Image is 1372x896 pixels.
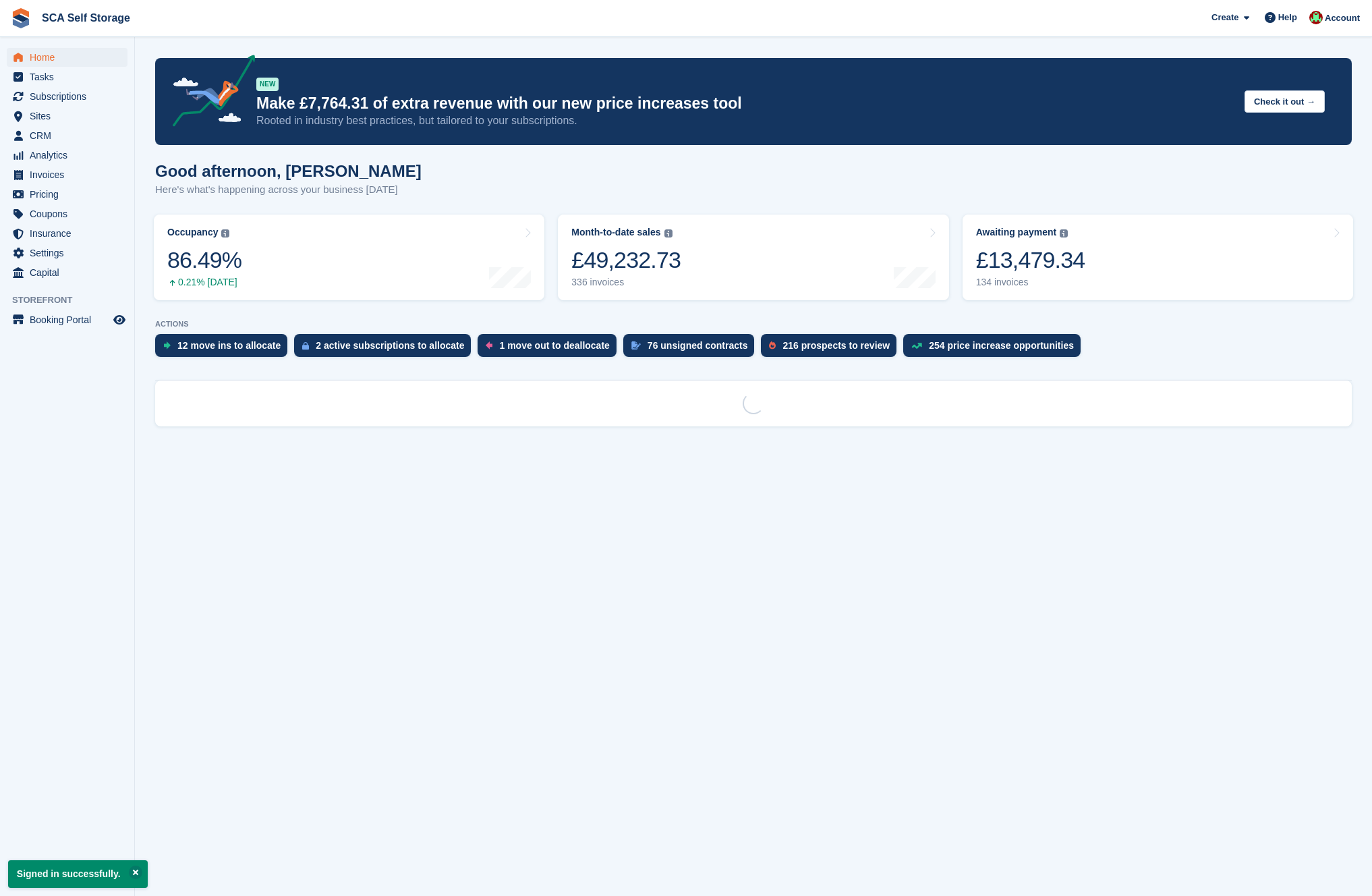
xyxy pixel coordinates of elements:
div: 134 invoices [976,277,1085,288]
img: stora-icon-8386f47178a22dfd0bd8f6a31ec36ba5ce8667c1dd55bd0f319d3a0aa187defe.svg [11,8,31,28]
a: menu [7,165,127,184]
a: menu [7,67,127,86]
div: 86.49% [167,246,241,274]
a: 2 active subscriptions to allocate [294,334,478,364]
div: NEW [256,78,279,91]
img: move_outs_to_deallocate_icon-f764333ba52eb49d3ac5e1228854f67142a1ed5810a6f6cc68b1a99e826820c5.svg [486,341,492,349]
span: Settings [30,244,111,262]
span: Invoices [30,165,111,184]
img: move_ins_to_allocate_icon-fdf77a2bb77ea45bf5b3d319d69a93e2d87916cf1d5bf7949dd705db3b84f3ca.svg [163,341,171,349]
span: Insurance [30,224,111,243]
div: 2 active subscriptions to allocate [316,340,464,351]
a: menu [7,107,127,125]
span: Create [1211,11,1238,24]
a: Preview store [111,312,127,328]
a: menu [7,244,127,262]
a: menu [7,263,127,282]
div: £49,232.73 [571,246,681,274]
span: Help [1278,11,1297,24]
h1: Good afternoon, [PERSON_NAME] [155,162,422,180]
a: 12 move ins to allocate [155,334,294,364]
div: 12 move ins to allocate [177,340,281,351]
img: icon-info-grey-7440780725fd019a000dd9b08b2336e03edf1995a4989e88bcd33f0948082b44.svg [664,229,673,237]
p: Make £7,764.31 of extra revenue with our new price increases tool [256,94,1234,113]
a: menu [7,146,127,165]
div: Occupancy [167,227,218,238]
img: prospect-51fa495bee0391a8d652442698ab0144808aea92771e9ea1ae160a38d050c398.svg [769,341,776,349]
a: menu [7,224,127,243]
span: Storefront [12,293,134,307]
div: Awaiting payment [976,227,1057,238]
span: Account [1325,11,1360,25]
span: Analytics [30,146,111,165]
p: Signed in successfully. [8,860,148,888]
img: icon-info-grey-7440780725fd019a000dd9b08b2336e03edf1995a4989e88bcd33f0948082b44.svg [1060,229,1068,237]
a: 76 unsigned contracts [623,334,762,364]
span: Pricing [30,185,111,204]
img: icon-info-grey-7440780725fd019a000dd9b08b2336e03edf1995a4989e88bcd33f0948082b44.svg [221,229,229,237]
a: SCA Self Storage [36,7,136,29]
span: CRM [30,126,111,145]
span: Home [30,48,111,67]
button: Check it out → [1245,90,1325,113]
div: £13,479.34 [976,246,1085,274]
a: menu [7,204,127,223]
div: 336 invoices [571,277,681,288]
div: 254 price increase opportunities [929,340,1074,351]
img: contract_signature_icon-13c848040528278c33f63329250d36e43548de30e8caae1d1a13099fd9432cc5.svg [631,341,641,349]
a: menu [7,310,127,329]
img: price_increase_opportunities-93ffe204e8149a01c8c9dc8f82e8f89637d9d84a8eef4429ea346261dce0b2c0.svg [911,343,922,349]
a: menu [7,185,127,204]
a: 254 price increase opportunities [903,334,1087,364]
span: Tasks [30,67,111,86]
div: 1 move out to deallocate [499,340,609,351]
a: menu [7,87,127,106]
a: menu [7,48,127,67]
p: Rooted in industry best practices, but tailored to your subscriptions. [256,113,1234,128]
span: Sites [30,107,111,125]
a: Awaiting payment £13,479.34 134 invoices [963,215,1353,300]
span: Capital [30,263,111,282]
img: Dale Chapman [1309,11,1323,24]
div: Month-to-date sales [571,227,660,238]
a: Month-to-date sales £49,232.73 336 invoices [558,215,948,300]
a: menu [7,126,127,145]
div: 0.21% [DATE] [167,277,241,288]
img: price-adjustments-announcement-icon-8257ccfd72463d97f412b2fc003d46551f7dbcb40ab6d574587a9cd5c0d94... [161,55,256,132]
a: 1 move out to deallocate [478,334,623,364]
div: 216 prospects to review [782,340,890,351]
span: Subscriptions [30,87,111,106]
p: Here's what's happening across your business [DATE] [155,182,422,198]
span: Coupons [30,204,111,223]
img: active_subscription_to_allocate_icon-d502201f5373d7db506a760aba3b589e785aa758c864c3986d89f69b8ff3... [302,341,309,350]
div: 76 unsigned contracts [648,340,748,351]
p: ACTIONS [155,320,1352,329]
a: 216 prospects to review [761,334,903,364]
span: Booking Portal [30,310,111,329]
a: Occupancy 86.49% 0.21% [DATE] [154,215,544,300]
